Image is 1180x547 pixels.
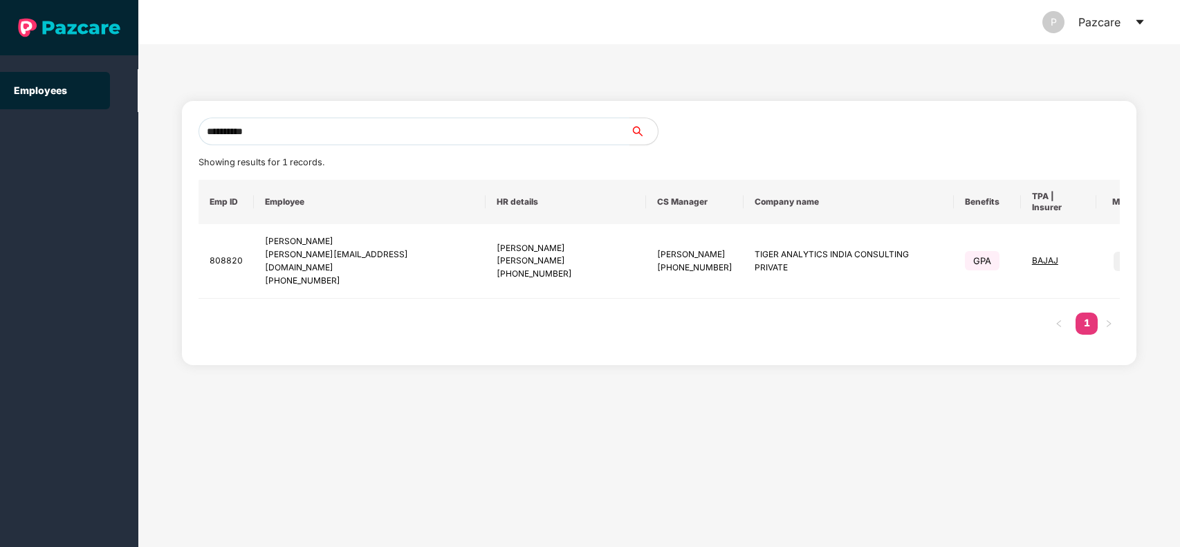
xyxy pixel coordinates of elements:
[629,118,658,145] button: search
[1114,252,1133,271] img: icon
[199,224,254,299] td: 808820
[1098,313,1120,335] button: right
[1076,313,1098,335] li: 1
[265,248,475,275] div: [PERSON_NAME][EMAIL_ADDRESS][DOMAIN_NAME]
[744,180,954,224] th: Company name
[646,180,744,224] th: CS Manager
[1076,313,1098,333] a: 1
[744,224,954,299] td: TIGER ANALYTICS INDIA CONSULTING PRIVATE
[14,84,67,96] a: Employees
[199,157,324,167] span: Showing results for 1 records.
[1096,180,1143,224] th: More
[1048,313,1070,335] li: Previous Page
[965,251,999,270] span: GPA
[657,261,732,275] div: [PHONE_NUMBER]
[497,268,635,281] div: [PHONE_NUMBER]
[1055,319,1063,328] span: left
[954,180,1021,224] th: Benefits
[497,242,635,268] div: [PERSON_NAME] [PERSON_NAME]
[1134,17,1145,28] span: caret-down
[1105,319,1113,328] span: right
[629,126,658,137] span: search
[254,180,486,224] th: Employee
[657,248,732,261] div: [PERSON_NAME]
[1098,313,1120,335] li: Next Page
[199,180,254,224] th: Emp ID
[1048,313,1070,335] button: left
[1051,11,1057,33] span: P
[1032,255,1058,266] span: BAJAJ
[265,235,475,248] div: [PERSON_NAME]
[265,275,475,288] div: [PHONE_NUMBER]
[486,180,646,224] th: HR details
[1021,180,1097,224] th: TPA | Insurer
